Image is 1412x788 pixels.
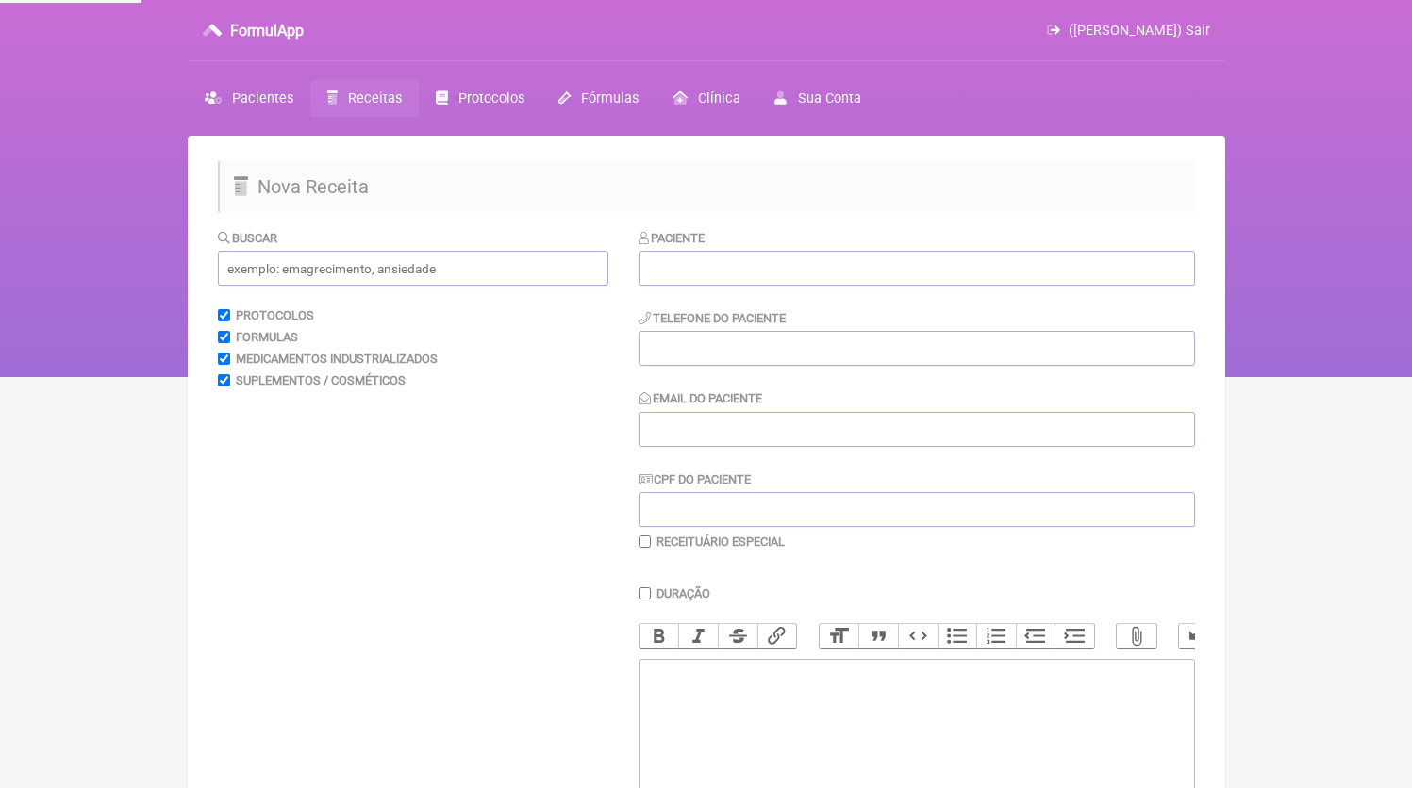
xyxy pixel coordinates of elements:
[419,80,541,117] a: Protocolos
[236,330,298,344] label: Formulas
[656,80,757,117] a: Clínica
[858,624,898,648] button: Quote
[718,624,757,648] button: Strikethrough
[698,90,740,107] span: Clínica
[1179,624,1219,648] button: Undo
[218,161,1195,212] h2: Nova Receita
[188,80,310,117] a: Pacientes
[236,308,314,322] label: Protocolos
[938,624,977,648] button: Bullets
[1069,23,1210,39] span: ([PERSON_NAME]) Sair
[236,373,406,387] label: Suplementos / Cosméticos
[232,90,293,107] span: Pacientes
[218,231,278,245] label: Buscar
[798,90,861,107] span: Sua Conta
[218,251,608,286] input: exemplo: emagrecimento, ansiedade
[820,624,859,648] button: Heading
[458,90,524,107] span: Protocolos
[656,586,710,600] label: Duração
[1055,624,1094,648] button: Increase Level
[581,90,639,107] span: Fórmulas
[757,624,797,648] button: Link
[639,311,787,325] label: Telefone do Paciente
[236,352,438,366] label: Medicamentos Industrializados
[976,624,1016,648] button: Numbers
[1047,23,1209,39] a: ([PERSON_NAME]) Sair
[348,90,402,107] span: Receitas
[1016,624,1055,648] button: Decrease Level
[310,80,419,117] a: Receitas
[656,534,785,549] label: Receituário Especial
[757,80,877,117] a: Sua Conta
[898,624,938,648] button: Code
[678,624,718,648] button: Italic
[230,22,304,40] h3: FormulApp
[639,231,706,245] label: Paciente
[1117,624,1156,648] button: Attach Files
[541,80,656,117] a: Fórmulas
[640,624,679,648] button: Bold
[639,472,752,486] label: CPF do Paciente
[639,391,763,405] label: Email do Paciente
